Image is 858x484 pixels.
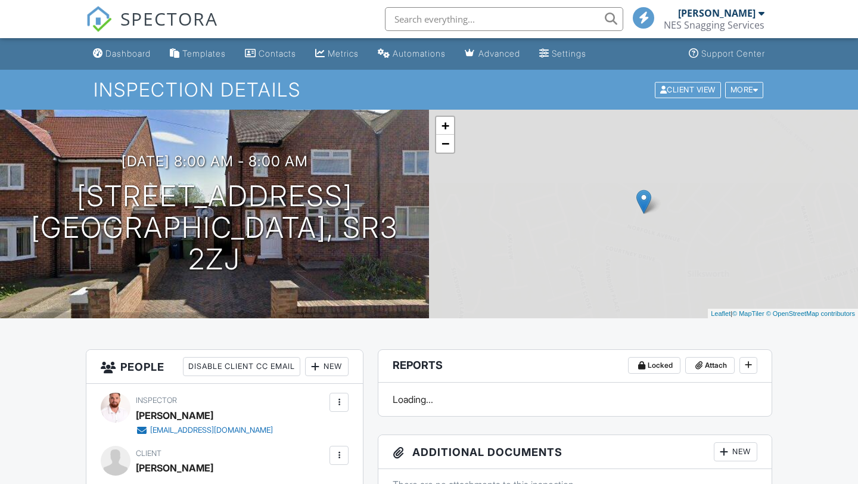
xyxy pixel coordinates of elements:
[766,310,855,317] a: © OpenStreetMap contributors
[385,7,623,31] input: Search everything...
[373,43,450,65] a: Automations (Basic)
[259,48,296,58] div: Contacts
[711,310,730,317] a: Leaflet
[305,357,349,376] div: New
[136,449,161,458] span: Client
[136,396,177,405] span: Inspector
[86,16,218,41] a: SPECTORA
[136,459,213,477] div: [PERSON_NAME]
[94,79,764,100] h1: Inspection Details
[378,435,772,469] h3: Additional Documents
[714,442,757,461] div: New
[725,82,764,98] div: More
[460,43,525,65] a: Advanced
[328,48,359,58] div: Metrics
[678,7,756,19] div: [PERSON_NAME]
[165,43,231,65] a: Templates
[88,43,156,65] a: Dashboard
[19,181,410,275] h1: [STREET_ADDRESS] [GEOGRAPHIC_DATA], SR3 2ZJ
[120,6,218,31] span: SPECTORA
[684,43,770,65] a: Support Center
[478,48,520,58] div: Advanced
[240,43,301,65] a: Contacts
[182,48,226,58] div: Templates
[310,43,363,65] a: Metrics
[122,153,308,169] h3: [DATE] 8:00 am - 8:00 am
[664,19,764,31] div: NES Snagging Services
[436,135,454,153] a: Zoom out
[86,350,363,384] h3: People
[136,424,273,436] a: [EMAIL_ADDRESS][DOMAIN_NAME]
[393,48,446,58] div: Automations
[708,309,858,319] div: |
[105,48,151,58] div: Dashboard
[183,357,300,376] div: Disable Client CC Email
[655,82,721,98] div: Client View
[436,117,454,135] a: Zoom in
[654,85,724,94] a: Client View
[701,48,765,58] div: Support Center
[732,310,764,317] a: © MapTiler
[552,48,586,58] div: Settings
[534,43,591,65] a: Settings
[86,6,112,32] img: The Best Home Inspection Software - Spectora
[150,426,273,435] div: [EMAIL_ADDRESS][DOMAIN_NAME]
[136,407,213,424] div: [PERSON_NAME]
